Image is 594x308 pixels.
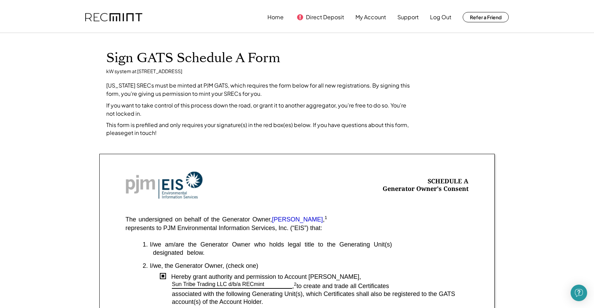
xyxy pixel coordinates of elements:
[355,10,386,24] button: My Account
[125,224,322,232] div: represents to PJM Environmental Information Services, Inc. (“EIS”) that:
[324,215,327,220] sup: 1
[166,273,469,281] div: Hereby grant authority and permission to Account [PERSON_NAME],
[106,101,416,118] div: If you want to take control of this process down the road, or grant it to another aggregator, you...
[272,216,323,223] font: [PERSON_NAME]
[172,290,469,306] div: associated with the following Generating Unit(s), which Certificates shall also be registered to ...
[143,241,148,249] div: 1.
[106,68,182,75] div: kW system at [STREET_ADDRESS]
[143,249,469,257] div: designated below.
[397,10,419,24] button: Support
[150,262,469,270] div: I/we, the Generator Owner, (check one)
[106,81,416,98] div: [US_STATE] SRECs must be minted at PJM GATS, which requires the form below for all new registrati...
[292,283,297,290] div: ,
[430,10,451,24] button: Log Out
[571,285,587,301] div: Open Intercom Messenger
[106,50,488,66] h1: Sign GATS Schedule A Form
[463,12,509,22] button: Refer a Friend
[85,13,142,22] img: recmint-logotype%403x.png
[267,10,284,24] button: Home
[150,241,469,249] div: I/we am/are the Generator Owner who holds legal title to the Generating Unit(s)
[306,10,344,24] button: Direct Deposit
[125,171,203,199] img: Screenshot%202023-10-20%20at%209.53.17%20AM.png
[106,121,416,137] div: This form is prefilled and only requires your signature(s) in the red box(es) below. If you have ...
[143,262,148,270] div: 2.
[383,178,469,193] div: SCHEDULE A Generator Owner's Consent
[124,129,155,136] a: get in touch
[294,282,297,287] sup: 2
[125,216,327,223] div: The undersigned on behalf of the Generator Owner, ,
[172,281,264,288] div: Sun Tribe Trading LLC d/b/a RECmint
[297,283,469,290] div: to create and trade all Certificates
